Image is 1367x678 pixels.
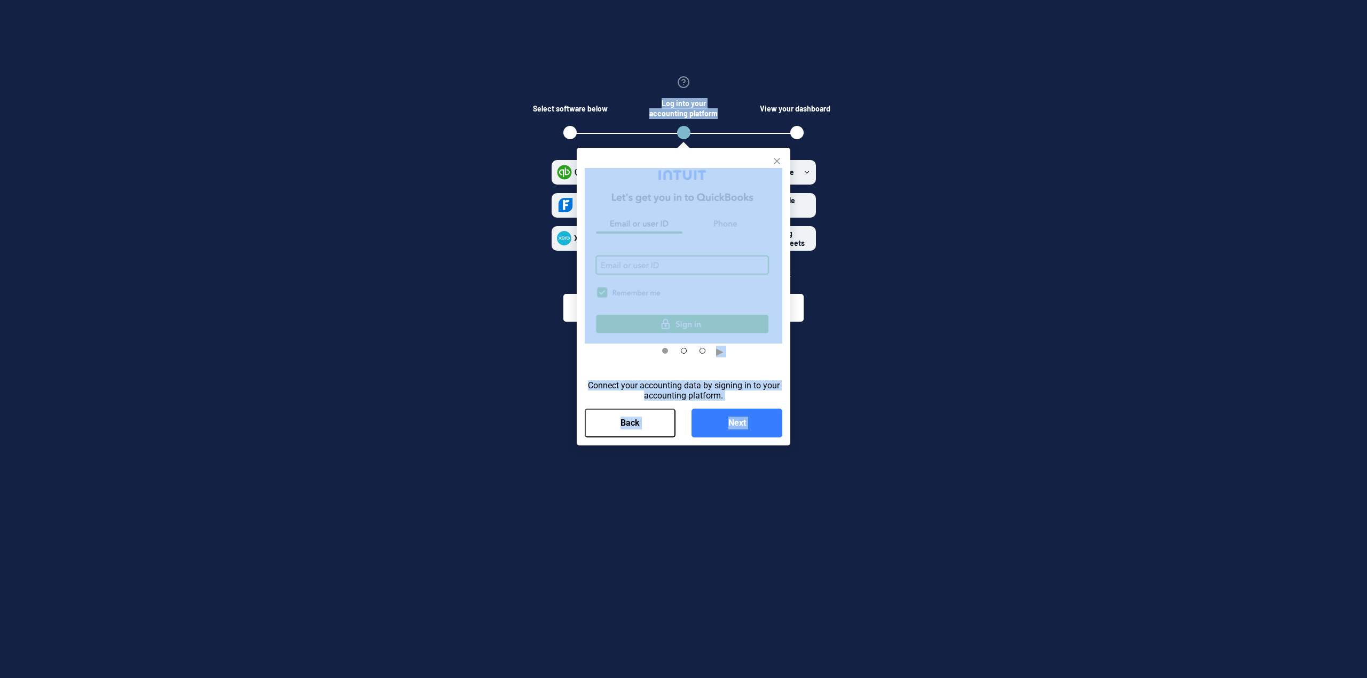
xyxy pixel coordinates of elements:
[574,234,590,243] span: Xero
[563,294,804,322] button: Connect Your Accounting Software
[646,98,721,119] div: Log into your accounting platform
[790,126,804,139] button: open step 3
[585,168,782,344] img: Slide 1
[772,156,782,168] button: Close tooltip
[585,409,675,437] button: Back
[563,126,577,139] button: open step 1
[677,76,690,89] svg: view accounting link security info
[557,195,575,216] img: freshbooks
[557,231,571,245] img: xero
[760,98,835,119] div: View your dashboard
[575,167,637,177] span: QuickBooks Online
[550,126,817,143] ol: Steps Indicator
[557,165,572,180] img: quickbooks-online
[585,380,782,401] div: Connect your accounting data by signing in to your accounting platform.
[677,126,690,139] button: open step 2
[677,76,690,90] button: view accounting link security info
[692,409,782,437] button: Next
[533,98,608,119] div: Select software below
[716,346,724,357] button: ▶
